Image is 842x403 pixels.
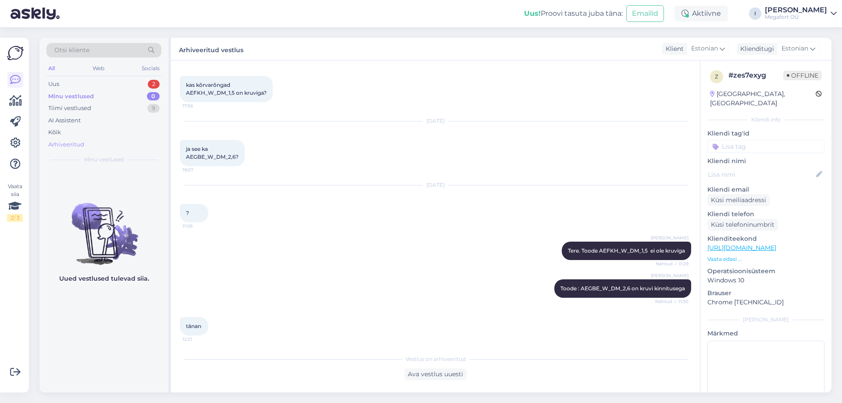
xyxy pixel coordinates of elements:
div: Vaata siia [7,182,23,222]
img: Askly Logo [7,45,24,61]
div: Uus [48,80,59,89]
div: 9 [147,104,160,113]
div: Aktiivne [674,6,728,21]
span: 11:06 [182,223,215,229]
div: Minu vestlused [48,92,94,101]
div: 0 [147,92,160,101]
div: Web [91,63,106,74]
p: Kliendi email [707,185,824,194]
p: Kliendi nimi [707,157,824,166]
span: Nähtud ✓ 11:29 [656,260,689,267]
label: Arhiveeritud vestlus [179,43,243,55]
span: 12:21 [182,336,215,342]
span: z [715,73,718,80]
button: Emailid [626,5,664,22]
p: Klienditeekond [707,234,824,243]
div: Tiimi vestlused [48,104,91,113]
div: Kliendi info [707,116,824,124]
div: Ava vestlus uuesti [404,368,467,380]
span: [PERSON_NAME] [651,272,689,279]
span: Offline [783,71,822,80]
p: Windows 10 [707,276,824,285]
span: Estonian [781,44,808,53]
span: Minu vestlused [84,156,124,164]
span: 19:07 [182,167,215,173]
span: Toode : AEGBE_W_DM_2,6 on kruvi kinnitusega [560,285,685,292]
div: [PERSON_NAME] [765,7,827,14]
div: I [749,7,761,20]
span: tänan [186,323,201,329]
span: Estonian [691,44,718,53]
a: [PERSON_NAME]Megafort OÜ [765,7,837,21]
p: Kliendi telefon [707,210,824,219]
b: Uus! [524,9,541,18]
div: Arhiveeritud [48,140,84,149]
p: Märkmed [707,329,824,338]
a: [URL][DOMAIN_NAME] [707,244,776,252]
div: [GEOGRAPHIC_DATA], [GEOGRAPHIC_DATA] [710,89,816,108]
span: Tere. Toode AEFKH_W_DM_1,5 ei ole kruviga [568,247,685,254]
img: No chats [39,187,168,266]
span: ? [186,210,189,216]
div: # zes7exyg [728,70,783,81]
span: Vestlus on arhiveeritud [406,355,466,363]
p: Operatsioonisüsteem [707,267,824,276]
div: AI Assistent [48,116,81,125]
div: 2 [148,80,160,89]
div: [DATE] [180,181,691,189]
input: Lisa tag [707,140,824,153]
span: Otsi kliente [54,46,89,55]
div: Klienditugi [737,44,774,53]
div: Proovi tasuta juba täna: [524,8,623,19]
div: Küsi meiliaadressi [707,194,770,206]
span: kas kõrvarõngad AEFKH_W_DM_1,5 on kruviga? [186,82,267,96]
div: All [46,63,57,74]
span: [PERSON_NAME] [651,235,689,241]
span: ja see ka AEGBE_W_DM_2,6? [186,146,239,160]
div: Kõik [48,128,61,137]
p: Uued vestlused tulevad siia. [59,274,149,283]
p: Brauser [707,289,824,298]
div: Megafort OÜ [765,14,827,21]
div: Socials [140,63,161,74]
span: 17:56 [182,103,215,109]
p: Kliendi tag'id [707,129,824,138]
p: Vaata edasi ... [707,255,824,263]
div: [DATE] [180,117,691,125]
input: Lisa nimi [708,170,814,179]
div: [PERSON_NAME] [707,316,824,324]
div: 2 / 3 [7,214,23,222]
p: Chrome [TECHNICAL_ID] [707,298,824,307]
span: Nähtud ✓ 11:30 [655,298,689,305]
div: Klient [662,44,684,53]
div: Küsi telefoninumbrit [707,219,778,231]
